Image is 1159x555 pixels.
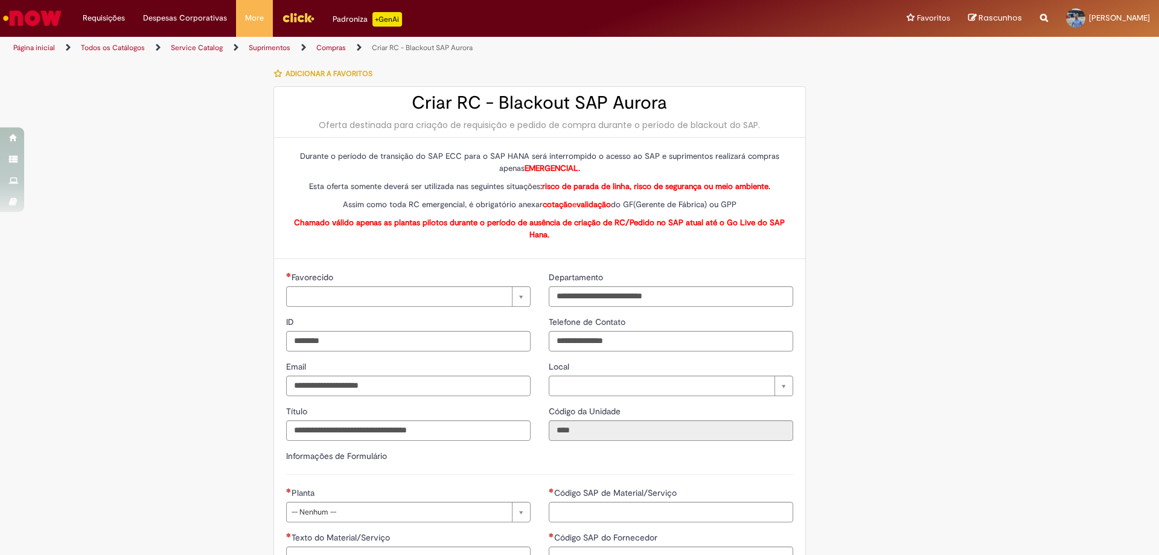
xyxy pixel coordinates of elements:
span: Esta oferta somente deverá ser utilizada nas seguintes situações [309,181,770,191]
span: Planta [292,487,317,498]
span: Código SAP de Material/Serviço [554,487,679,498]
a: Suprimentos [249,43,290,53]
strong: validação [576,199,611,210]
p: +GenAi [372,12,402,27]
img: click_logo_yellow_360x200.png [282,8,314,27]
span: Telefone de Contato [549,316,628,327]
a: Todos os Catálogos [81,43,145,53]
h2: Criar RC - Blackout SAP Aurora [286,93,793,113]
span: Necessários [286,533,292,537]
input: Departamento [549,286,793,307]
span: Email [286,361,308,372]
span: -- Nenhum -- [292,502,506,522]
a: Limpar campo Local [549,376,793,396]
strong: cotação [543,199,572,210]
span: Requisições [83,12,125,24]
span: Favoritos [917,12,950,24]
input: Código SAP de Material/Serviço [549,502,793,522]
img: ServiceNow [1,6,63,30]
span: Código SAP do Fornecedor [554,532,660,543]
div: Oferta destinada para criação de requisição e pedido de compra durante o período de blackout do SAP. [286,119,793,131]
a: Rascunhos [968,13,1022,24]
span: Despesas Corporativas [143,12,227,24]
span: risco de parada de linha, risco de segurança ou meio ambiente [542,181,768,191]
span: Rascunhos [979,12,1022,24]
span: Departamento [549,272,605,283]
span: EMERGENCIAL [525,163,578,173]
span: Título [286,406,310,417]
span: Necessários [549,488,554,493]
span: Necessários [549,533,554,537]
div: Padroniza [333,12,402,27]
span: Necessários [286,272,292,277]
a: Service Catalog [171,43,223,53]
span: Local [549,361,572,372]
strong: . [525,163,580,173]
span: ID [286,316,296,327]
a: Limpar campo Favorecido [286,286,531,307]
input: Título [286,420,531,441]
a: Compras [316,43,346,53]
span: Somente leitura - Código da Unidade [549,406,623,417]
button: Adicionar a Favoritos [273,61,379,86]
span: Adicionar a Favoritos [286,69,372,79]
span: Necessários [286,488,292,493]
span: Texto do Material/Serviço [292,532,392,543]
span: Necessários - Favorecido [292,272,336,283]
input: Código da Unidade [549,420,793,441]
ul: Trilhas de página [9,37,764,59]
span: More [245,12,264,24]
input: Telefone de Contato [549,331,793,351]
input: ID [286,331,531,351]
span: Durante o período de transição do SAP ECC para o SAP HANA será interrompido o acesso ao SAP e sup... [300,151,779,173]
span: [PERSON_NAME] [1089,13,1150,23]
span: Assim como toda RC emergencial, é obrigatório anexar do GF(Gerente de Fábrica) ou GPP [343,199,736,210]
strong: : . [540,181,770,191]
a: Página inicial [13,43,55,53]
span: e [543,199,611,210]
strong: Chamado válido apenas as plantas pilotos durante o período de ausência de criação de RC/Pedido no... [294,217,785,240]
a: Criar RC - Blackout SAP Aurora [372,43,473,53]
label: Somente leitura - Código da Unidade [549,405,623,417]
label: Informações de Formulário [286,451,387,461]
input: Email [286,376,531,396]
